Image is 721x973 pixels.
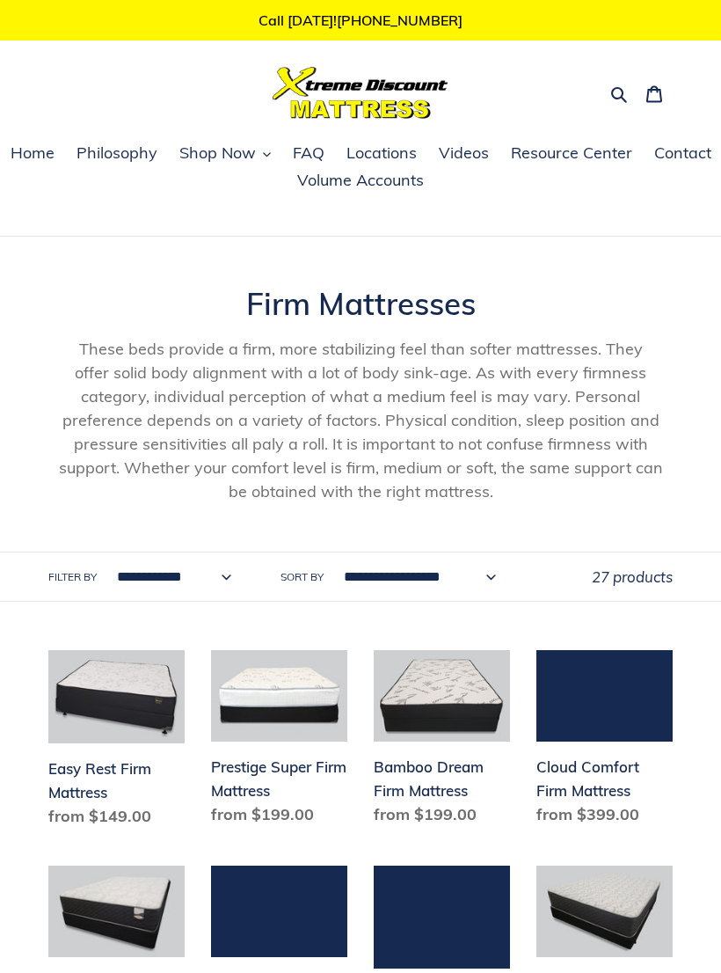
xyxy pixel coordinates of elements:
[48,650,185,835] a: Easy Rest Firm Mattress
[654,143,711,164] span: Contact
[2,141,63,167] a: Home
[293,143,324,164] span: FAQ
[68,141,166,167] a: Philosophy
[430,141,498,167] a: Videos
[211,650,347,832] a: Prestige Super Firm Mattress
[502,141,641,167] a: Resource Center
[273,67,448,119] img: Xtreme Discount Mattress
[338,141,426,167] a: Locations
[59,339,663,501] span: These beds provide a firm, more stabilizing feel than softer mattresses. They offer solid body al...
[171,141,280,167] button: Shop Now
[280,569,324,585] label: Sort by
[246,284,476,323] span: Firm Mattresses
[288,168,433,194] a: Volume Accounts
[297,170,424,191] span: Volume Accounts
[11,143,55,164] span: Home
[346,143,417,164] span: Locations
[645,141,720,167] a: Contact
[374,650,510,832] a: Bamboo Dream Firm Mattress
[48,569,97,585] label: Filter by
[337,11,462,29] a: [PHONE_NUMBER]
[284,141,333,167] a: FAQ
[511,143,632,164] span: Resource Center
[536,650,673,832] a: Cloud Comfort Firm Mattress
[179,143,256,164] span: Shop Now
[439,143,489,164] span: Videos
[592,567,673,586] span: 27 products
[76,143,157,164] span: Philosophy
